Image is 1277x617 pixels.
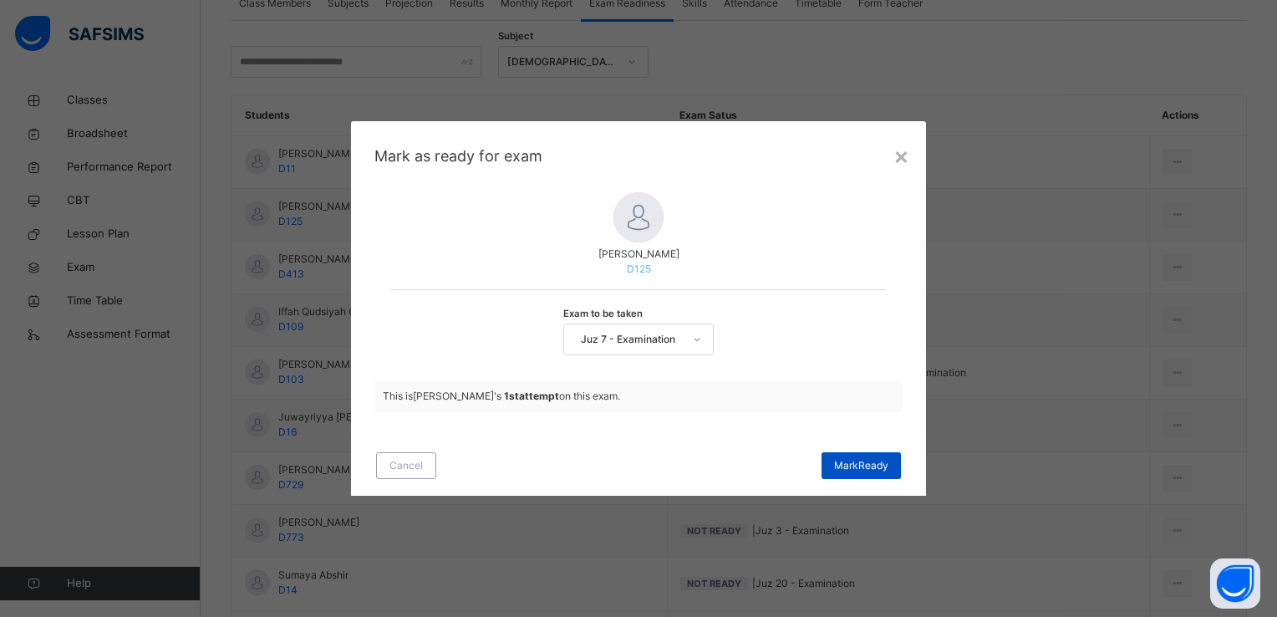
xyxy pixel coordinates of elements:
b: 1st attempt [504,390,559,402]
span: This is [PERSON_NAME] 's on this exam. [383,390,620,402]
button: Open asap [1210,558,1260,609]
span: Exam to be taken [563,307,643,321]
div: Juz 7 - Examination [572,332,683,347]
span: Cancel [389,458,423,473]
span: D125 [391,262,886,277]
div: × [893,138,909,173]
span: [PERSON_NAME] [391,247,886,262]
span: Mark as ready for exam [374,147,542,165]
span: Mark Ready [834,458,888,473]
